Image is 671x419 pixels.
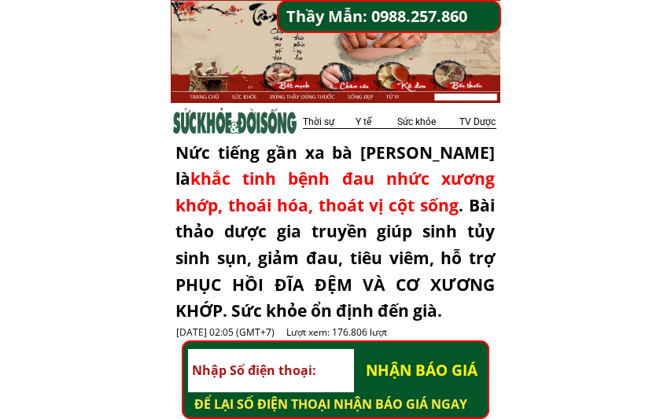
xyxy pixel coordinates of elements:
[194,395,484,415] h3: ĐỂ LẠI SỐ ĐIỆN THOẠI NHẬN BÁO GIÁ NGAY
[175,194,495,322] span: . Bài thảo dược gia truyền giúp sinh tủy sinh sụn, giảm đau, tiêu viêm, hỗ trợ PHỤC HỒI ĐĨA ĐỆM V...
[175,142,495,190] span: Nức tiếng gần xa bà [PERSON_NAME] là
[303,115,604,130] div: Thời sự Y tế Sức khỏe TV Dược
[360,349,485,392] p: NHẬN BÁO GIÁ
[175,167,495,216] span: khắc tinh bệnh đau nhức xương khớp, thoái hóa, thoát vị cột sống
[188,349,354,392] input: Nhập Số điện thoại:
[286,4,492,29] a: Thầy Mẫn: 0988.257.860
[176,325,455,340] h3: [DATE] 02:05 (GMT+7) Lượt xem: 176.806 lượt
